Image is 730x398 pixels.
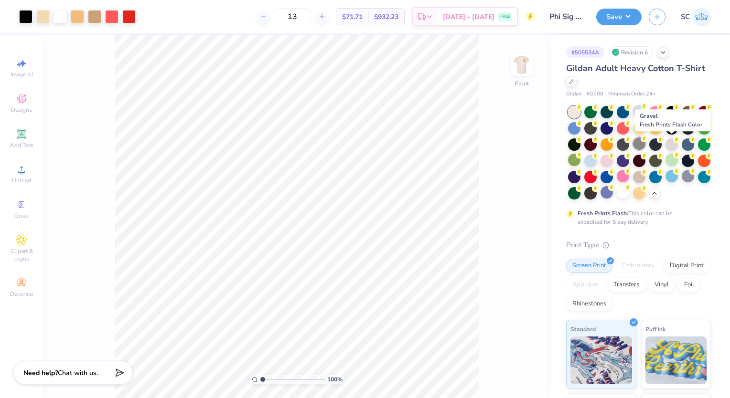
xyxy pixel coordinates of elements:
[515,79,529,88] div: Front
[566,90,581,98] span: Gildan
[681,8,711,26] a: SC
[500,13,510,20] span: FREE
[566,46,604,58] div: # 505534A
[640,121,702,128] span: Fresh Prints Flash Color
[596,9,642,25] button: Save
[681,11,690,22] span: SC
[5,247,38,262] span: Clipart & logos
[58,368,98,377] span: Chat with us.
[512,55,531,74] img: Front
[10,141,33,149] span: Add Text
[648,278,675,292] div: Vinyl
[14,212,29,220] span: Greek
[570,336,632,384] img: Standard
[274,8,311,25] input: – –
[634,109,710,131] div: Gravel
[566,259,612,273] div: Screen Print
[609,46,653,58] div: Revision 6
[570,324,596,334] span: Standard
[11,71,33,78] span: Image AI
[566,297,612,311] div: Rhinestones
[578,209,628,217] strong: Fresh Prints Flash:
[23,368,58,377] strong: Need help?
[566,63,705,74] span: Gildan Adult Heavy Cotton T-Shirt
[608,90,656,98] span: Minimum Order: 24 +
[374,12,398,22] span: $932.23
[443,12,494,22] span: [DATE] - [DATE]
[327,375,343,384] span: 100 %
[11,106,32,114] span: Designs
[12,177,31,184] span: Upload
[566,240,711,251] div: Print Type
[615,259,661,273] div: Embroidery
[578,209,695,226] div: This color can be expedited for 5 day delivery.
[664,259,710,273] div: Digital Print
[645,324,666,334] span: Puff Ink
[566,278,604,292] div: Applique
[678,278,700,292] div: Foil
[542,7,589,26] input: Untitled Design
[586,90,603,98] span: # G500
[607,278,645,292] div: Transfers
[692,8,711,26] img: Sadie Case
[342,12,363,22] span: $71.71
[10,290,33,298] span: Decorate
[645,336,707,384] img: Puff Ink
